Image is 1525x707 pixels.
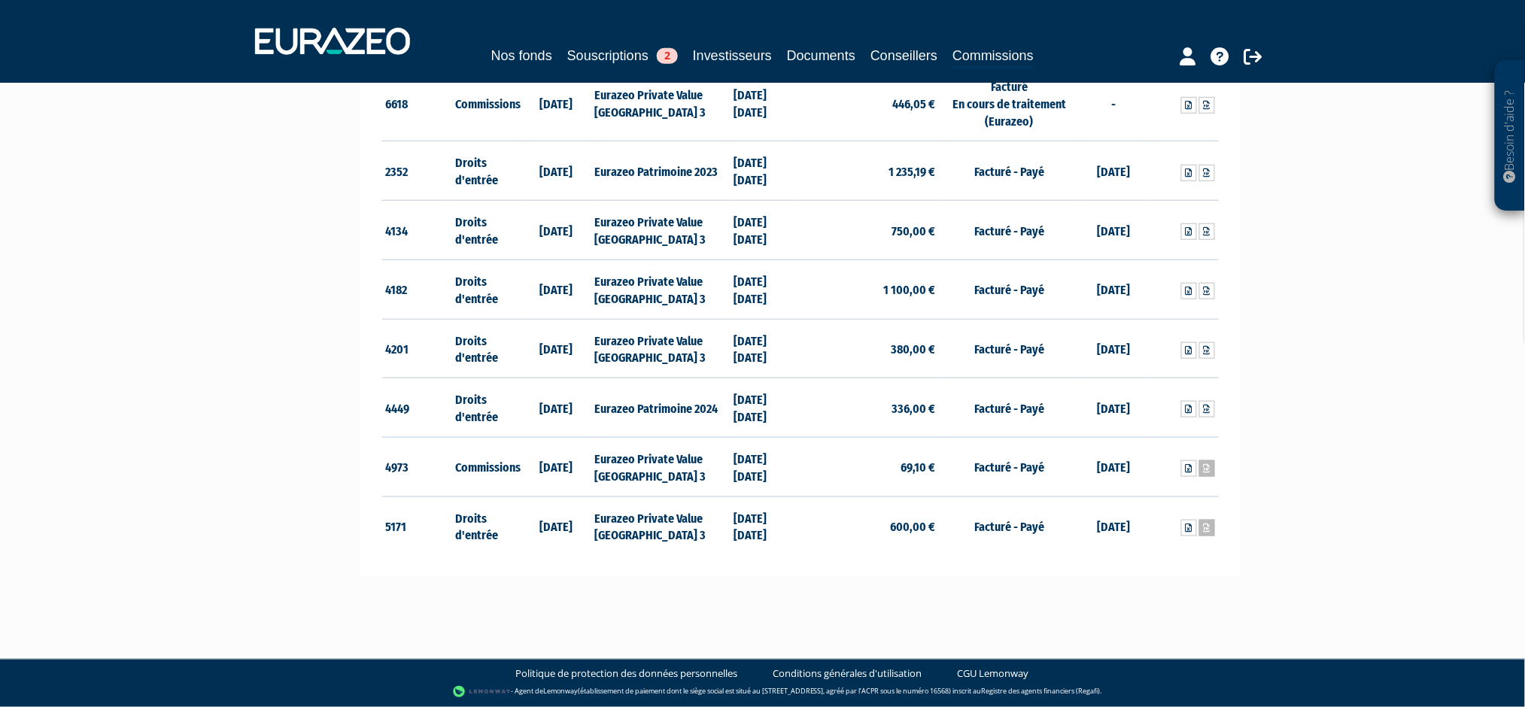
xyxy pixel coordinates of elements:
[800,437,940,496] td: 69,10 €
[940,496,1079,555] td: Facturé - Payé
[1079,496,1149,555] td: [DATE]
[591,496,730,555] td: Eurazeo Private Value [GEOGRAPHIC_DATA] 3
[657,48,678,64] span: 2
[515,667,737,681] a: Politique de protection des données personnelles
[940,141,1079,201] td: Facturé - Payé
[382,437,452,496] td: 4973
[957,667,1028,681] a: CGU Lemonway
[451,319,521,378] td: Droits d'entrée
[591,259,730,319] td: Eurazeo Private Value [GEOGRAPHIC_DATA] 3
[731,378,800,438] td: [DATE] [DATE]
[382,259,452,319] td: 4182
[1079,378,1149,438] td: [DATE]
[521,259,591,319] td: [DATE]
[940,201,1079,260] td: Facturé - Payé
[982,687,1101,696] a: Registre des agents financiers (Regafi)
[1079,437,1149,496] td: [DATE]
[940,437,1079,496] td: Facturé - Payé
[521,437,591,496] td: [DATE]
[521,65,591,141] td: [DATE]
[800,65,940,141] td: 446,05 €
[591,141,730,201] td: Eurazeo Patrimoine 2023
[952,45,1034,68] a: Commissions
[382,141,452,201] td: 2352
[451,201,521,260] td: Droits d'entrée
[940,65,1079,141] td: Facturé En cours de traitement (Eurazeo)
[1079,259,1149,319] td: [DATE]
[591,437,730,496] td: Eurazeo Private Value [GEOGRAPHIC_DATA] 3
[940,319,1079,378] td: Facturé - Payé
[382,319,452,378] td: 4201
[255,28,410,55] img: 1732889491-logotype_eurazeo_blanc_rvb.png
[940,259,1079,319] td: Facturé - Payé
[521,378,591,438] td: [DATE]
[451,378,521,438] td: Droits d'entrée
[382,201,452,260] td: 4134
[382,65,452,141] td: 6618
[731,496,800,555] td: [DATE] [DATE]
[451,259,521,319] td: Droits d'entrée
[800,378,940,438] td: 336,00 €
[1079,65,1149,141] td: -
[800,259,940,319] td: 1 100,00 €
[451,437,521,496] td: Commissions
[773,667,922,681] a: Conditions générales d'utilisation
[693,45,772,66] a: Investisseurs
[453,684,511,699] img: logo-lemonway.png
[451,496,521,555] td: Droits d'entrée
[731,437,800,496] td: [DATE] [DATE]
[800,496,940,555] td: 600,00 €
[870,45,937,66] a: Conseillers
[491,45,552,66] a: Nos fonds
[800,201,940,260] td: 750,00 €
[451,65,521,141] td: Commissions
[1079,141,1149,201] td: [DATE]
[521,319,591,378] td: [DATE]
[591,201,730,260] td: Eurazeo Private Value [GEOGRAPHIC_DATA] 3
[731,201,800,260] td: [DATE] [DATE]
[731,319,800,378] td: [DATE] [DATE]
[521,496,591,555] td: [DATE]
[15,684,1510,699] div: - Agent de (établissement de paiement dont le siège social est situé au [STREET_ADDRESS], agréé p...
[731,259,800,319] td: [DATE] [DATE]
[543,687,578,696] a: Lemonway
[787,45,855,66] a: Documents
[731,141,800,201] td: [DATE] [DATE]
[1502,68,1519,204] p: Besoin d'aide ?
[731,65,800,141] td: [DATE] [DATE]
[800,141,940,201] td: 1 235,19 €
[382,378,452,438] td: 4449
[940,378,1079,438] td: Facturé - Payé
[1079,319,1149,378] td: [DATE]
[591,65,730,141] td: Eurazeo Private Value [GEOGRAPHIC_DATA] 3
[521,141,591,201] td: [DATE]
[451,141,521,201] td: Droits d'entrée
[521,201,591,260] td: [DATE]
[382,496,452,555] td: 5171
[567,45,678,66] a: Souscriptions2
[1079,201,1149,260] td: [DATE]
[800,319,940,378] td: 380,00 €
[591,319,730,378] td: Eurazeo Private Value [GEOGRAPHIC_DATA] 3
[591,378,730,438] td: Eurazeo Patrimoine 2024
